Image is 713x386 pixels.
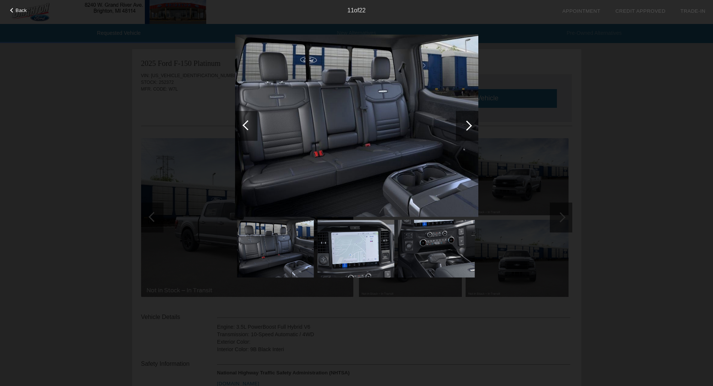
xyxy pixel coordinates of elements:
[562,8,600,14] a: Appointment
[235,34,478,217] img: 11.jpg
[347,7,354,13] span: 11
[359,7,366,13] span: 22
[680,8,706,14] a: Trade-In
[237,220,314,277] img: 11.jpg
[16,7,27,13] span: Back
[615,8,665,14] a: Credit Approved
[317,220,394,277] img: 12.jpg
[398,220,475,277] img: 13.jpg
